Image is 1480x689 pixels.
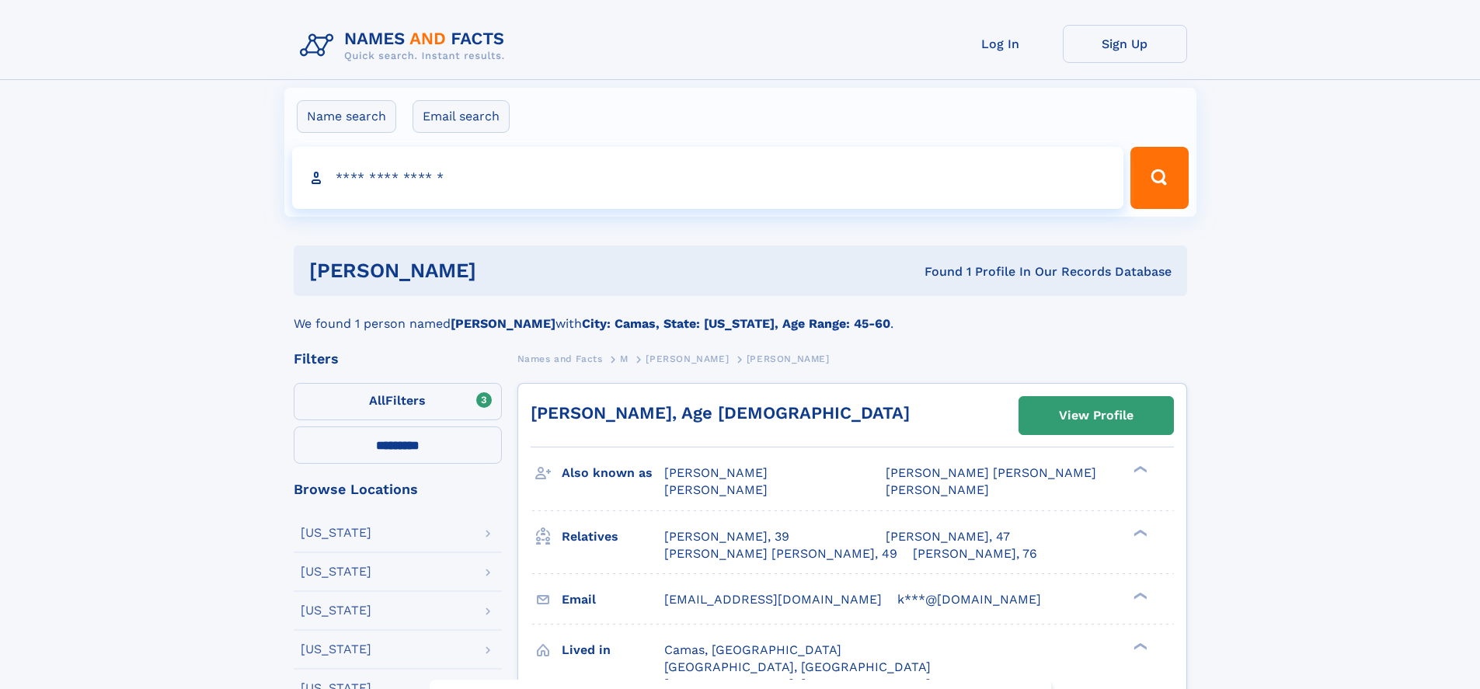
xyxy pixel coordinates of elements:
a: [PERSON_NAME], Age [DEMOGRAPHIC_DATA] [531,403,910,423]
img: Logo Names and Facts [294,25,517,67]
h3: Also known as [562,460,664,486]
a: [PERSON_NAME], 76 [913,545,1037,562]
div: Browse Locations [294,482,502,496]
div: View Profile [1059,398,1134,433]
div: ❯ [1130,465,1148,475]
div: ❯ [1130,641,1148,651]
a: [PERSON_NAME], 39 [664,528,789,545]
span: [PERSON_NAME] [886,482,989,497]
a: Log In [938,25,1063,63]
button: Search Button [1130,147,1188,209]
a: Sign Up [1063,25,1187,63]
span: M [620,353,629,364]
h3: Relatives [562,524,664,550]
span: [PERSON_NAME] [664,465,768,480]
span: [PERSON_NAME] [646,353,729,364]
a: [PERSON_NAME], 47 [886,528,1010,545]
div: ❯ [1130,590,1148,600]
span: All [369,393,385,408]
label: Email search [413,100,510,133]
a: Names and Facts [517,349,603,368]
input: search input [292,147,1124,209]
div: [US_STATE] [301,565,371,578]
span: k***@[DOMAIN_NAME] [897,592,1041,607]
h3: Email [562,586,664,613]
div: We found 1 person named with . [294,296,1187,333]
b: [PERSON_NAME] [451,316,555,331]
span: [PERSON_NAME] [747,353,830,364]
span: [PERSON_NAME] [PERSON_NAME] [886,465,1096,480]
div: Found 1 Profile In Our Records Database [700,263,1172,280]
div: ❯ [1130,527,1148,538]
div: [US_STATE] [301,527,371,539]
div: [US_STATE] [301,643,371,656]
span: [EMAIL_ADDRESS][DOMAIN_NAME] [664,592,882,607]
h1: [PERSON_NAME] [309,261,701,280]
h3: Lived in [562,637,664,663]
b: City: Camas, State: [US_STATE], Age Range: 45-60 [582,316,890,331]
span: Camas, [GEOGRAPHIC_DATA] [664,642,841,657]
a: [PERSON_NAME] [646,349,729,368]
a: M [620,349,629,368]
a: View Profile [1019,397,1173,434]
div: Filters [294,352,502,366]
span: [PERSON_NAME] [664,482,768,497]
span: [GEOGRAPHIC_DATA], [GEOGRAPHIC_DATA] [664,659,931,674]
label: Name search [297,100,396,133]
a: [PERSON_NAME] [PERSON_NAME], 49 [664,545,897,562]
label: Filters [294,383,502,420]
div: [US_STATE] [301,604,371,617]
